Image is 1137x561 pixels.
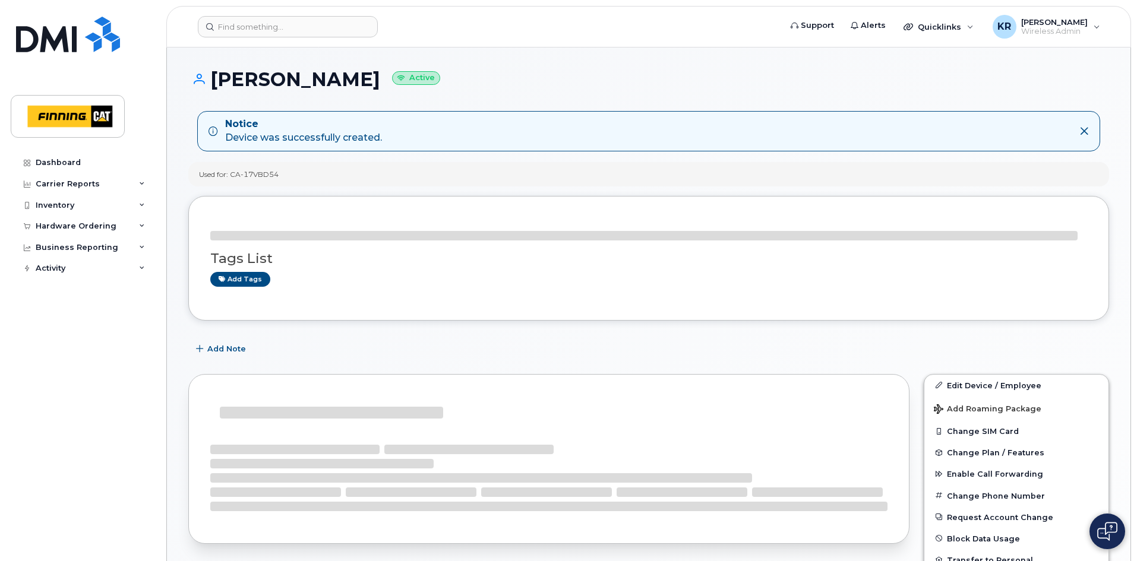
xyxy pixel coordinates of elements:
[924,528,1108,549] button: Block Data Usage
[947,470,1043,478] span: Enable Call Forwarding
[225,118,382,145] div: Device was successfully created.
[188,69,1109,90] h1: [PERSON_NAME]
[924,420,1108,442] button: Change SIM Card
[947,448,1044,457] span: Change Plan / Features
[924,506,1108,528] button: Request Account Change
[210,251,1087,266] h3: Tags List
[924,442,1108,463] button: Change Plan / Features
[924,485,1108,506] button: Change Phone Number
[934,404,1041,416] span: Add Roaming Package
[924,463,1108,484] button: Enable Call Forwarding
[225,118,382,131] strong: Notice
[199,169,279,179] div: Used for: CA-17VBD54
[924,396,1108,420] button: Add Roaming Package
[207,343,246,354] span: Add Note
[1097,522,1117,541] img: Open chat
[188,338,256,360] button: Add Note
[924,375,1108,396] a: Edit Device / Employee
[210,272,270,287] a: Add tags
[392,71,440,85] small: Active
